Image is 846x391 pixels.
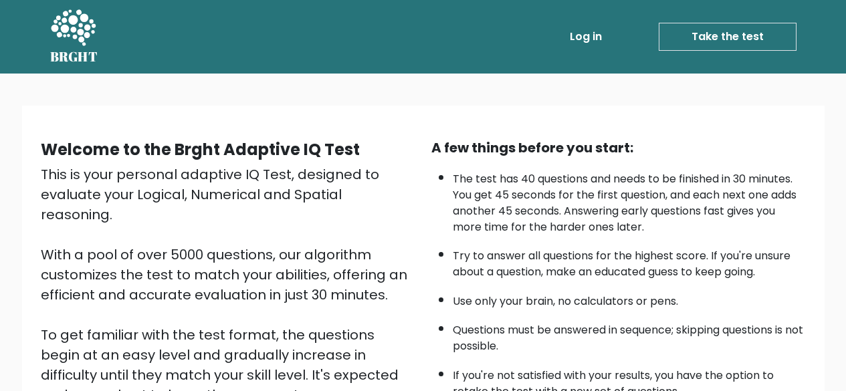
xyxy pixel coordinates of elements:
li: Questions must be answered in sequence; skipping questions is not possible. [453,315,806,354]
h5: BRGHT [50,49,98,65]
li: Try to answer all questions for the highest score. If you're unsure about a question, make an edu... [453,241,806,280]
a: BRGHT [50,5,98,68]
li: Use only your brain, no calculators or pens. [453,287,806,309]
div: A few things before you start: [431,138,806,158]
li: The test has 40 questions and needs to be finished in 30 minutes. You get 45 seconds for the firs... [453,164,806,235]
b: Welcome to the Brght Adaptive IQ Test [41,138,360,160]
a: Take the test [659,23,797,51]
a: Log in [564,23,607,50]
